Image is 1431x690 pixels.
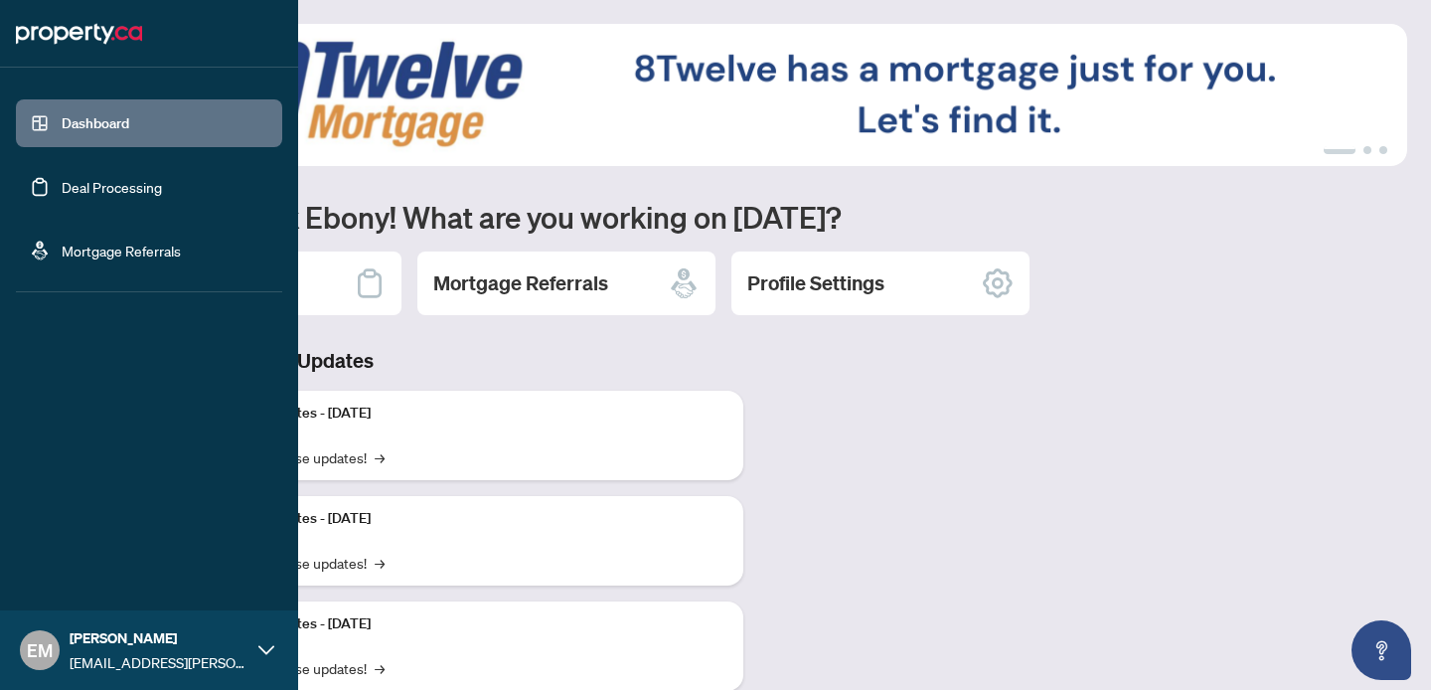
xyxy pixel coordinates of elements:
[103,347,743,375] h3: Brokerage & Industry Updates
[62,114,129,132] a: Dashboard
[209,613,727,635] p: Platform Updates - [DATE]
[375,657,385,679] span: →
[1351,620,1411,680] button: Open asap
[103,198,1407,236] h1: Welcome back Ebony! What are you working on [DATE]?
[62,242,181,259] a: Mortgage Referrals
[103,24,1407,166] img: Slide 0
[433,269,608,297] h2: Mortgage Referrals
[1324,146,1355,154] button: 1
[375,446,385,468] span: →
[375,552,385,574] span: →
[70,627,248,649] span: [PERSON_NAME]
[209,508,727,530] p: Platform Updates - [DATE]
[1379,146,1387,154] button: 3
[27,636,53,664] span: EM
[1363,146,1371,154] button: 2
[62,178,162,196] a: Deal Processing
[209,403,727,425] p: Platform Updates - [DATE]
[70,651,248,673] span: [EMAIL_ADDRESS][PERSON_NAME][DOMAIN_NAME]
[747,269,884,297] h2: Profile Settings
[16,18,142,50] img: logo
